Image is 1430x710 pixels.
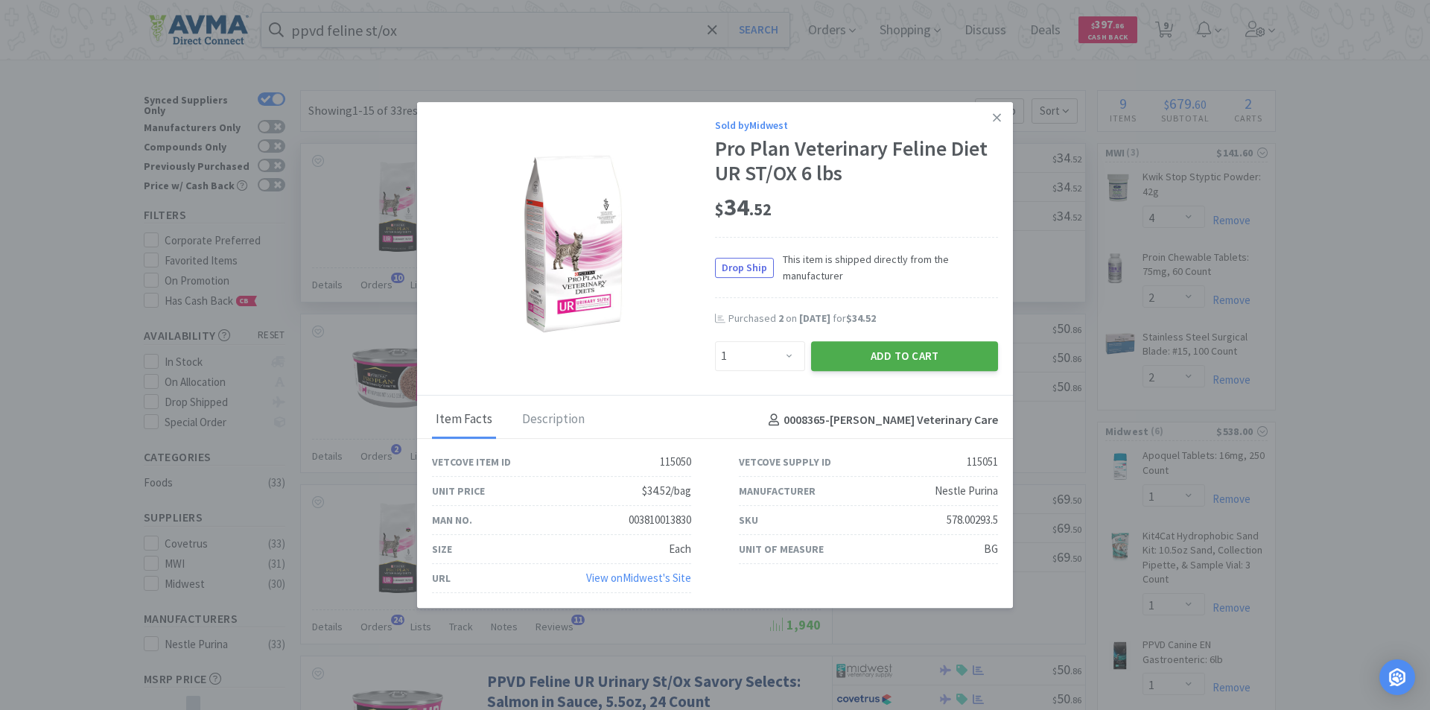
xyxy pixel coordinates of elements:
span: Drop Ship [716,259,773,277]
div: Pro Plan Veterinary Feline Diet UR ST/OX 6 lbs [715,136,998,186]
div: 115050 [660,453,691,471]
div: Description [518,402,588,439]
div: Item Facts [432,402,496,439]
div: Vetcove Item ID [432,454,511,470]
button: Add to Cart [811,341,998,371]
div: Purchased on for [728,312,998,327]
div: Sold by Midwest [715,117,998,133]
div: Vetcove Supply ID [739,454,831,470]
div: Unit Price [432,483,485,499]
div: $34.52/bag [642,482,691,500]
span: This item is shipped directly from the manufacturer [774,251,998,285]
span: . 52 [749,199,772,220]
span: $34.52 [846,312,876,326]
span: [DATE] [799,312,830,326]
span: 2 [778,312,784,326]
div: 003810013830 [629,511,691,529]
h4: 0008365 - [PERSON_NAME] Veterinary Care [763,411,998,430]
div: Manufacturer [739,483,816,499]
div: Each [669,540,691,558]
div: Man No. [432,512,472,528]
div: 578.00293.5 [947,511,998,529]
div: URL [432,570,451,586]
div: Open Intercom Messenger [1379,659,1415,695]
a: View onMidwest's Site [586,571,691,585]
div: Size [432,541,452,557]
span: 34 [715,192,772,222]
div: Nestle Purina [935,482,998,500]
div: BG [984,540,998,558]
div: SKU [739,512,758,528]
div: 115051 [967,453,998,471]
div: Unit of Measure [739,541,824,557]
span: $ [715,199,724,220]
img: 839ba41d2a21457d814ef89de895b615_115051.jpeg [477,147,670,340]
